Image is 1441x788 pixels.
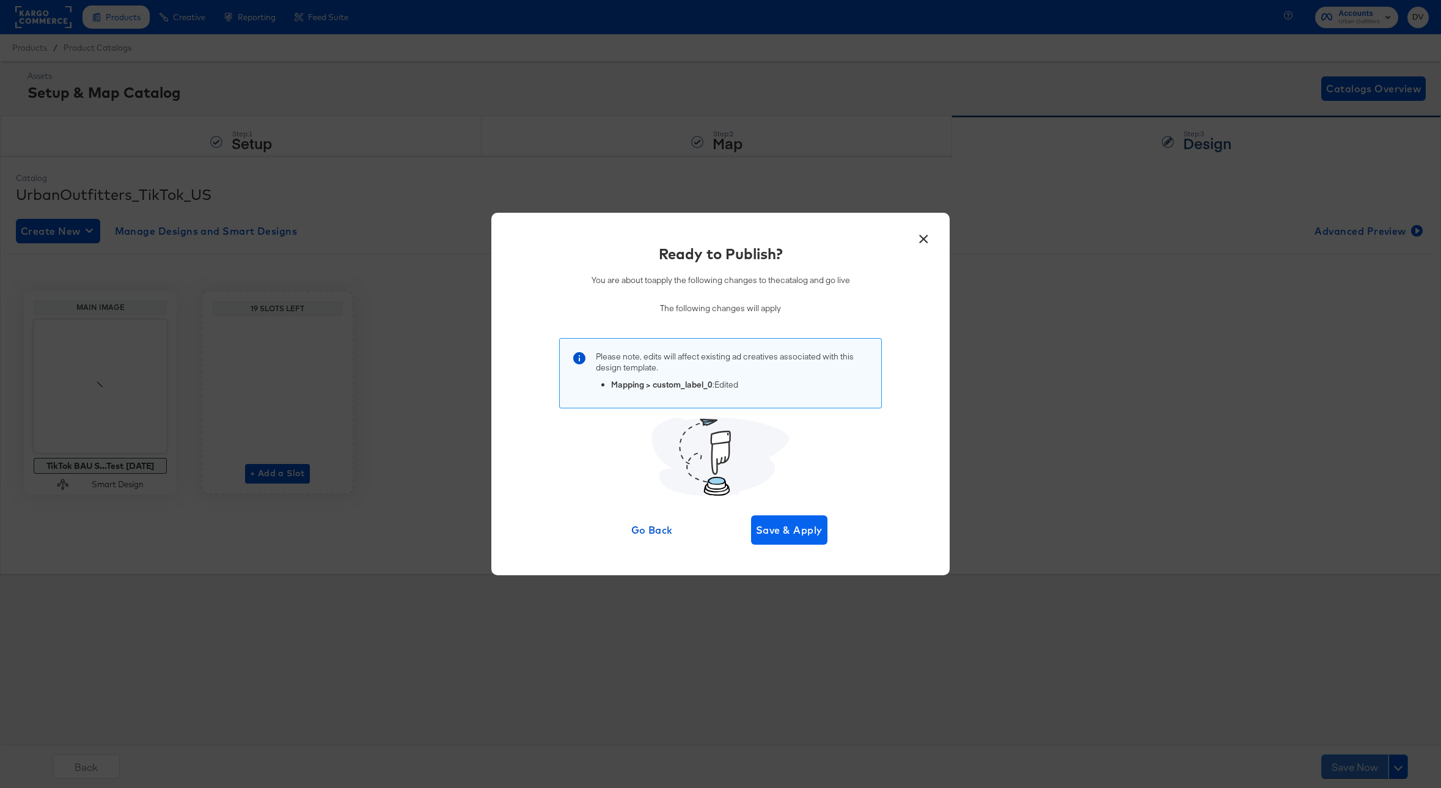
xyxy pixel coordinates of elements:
button: Save & Apply [751,515,827,545]
p: Please note, edits will affect existing ad creatives associated with this design template . [596,351,869,374]
button: × [912,225,934,247]
strong: Mapping > custom_label_0 [611,379,713,390]
p: The following changes will apply [592,303,850,314]
button: Go Back [614,515,691,545]
span: Go Back [619,521,686,539]
li: : Edited [611,379,869,391]
div: Ready to Publish? [659,243,783,264]
p: You are about to apply the following changes to the catalog and go live [592,274,850,286]
span: Save & Apply [756,521,823,539]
